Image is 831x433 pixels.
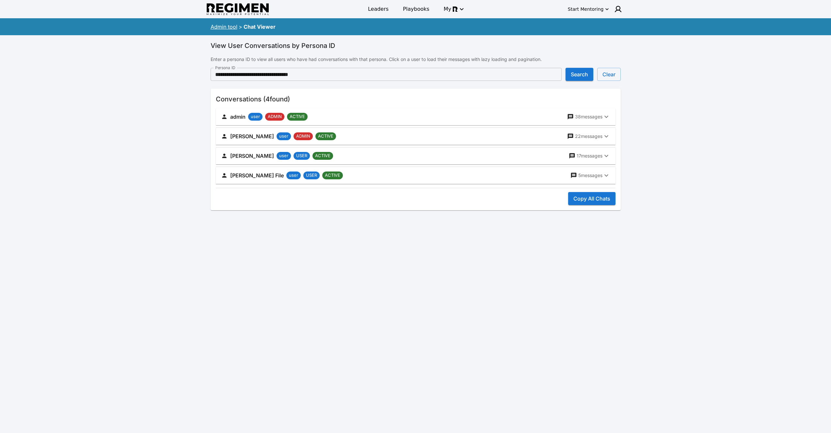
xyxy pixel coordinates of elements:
[440,3,467,15] button: My
[216,167,615,184] button: [PERSON_NAME] FileuserUSERACTIVE5messages
[575,113,602,120] p: 38 messages
[211,56,621,63] p: Enter a persona ID to view all users who have had conversations with that persona. Click on a use...
[230,151,274,160] h6: [PERSON_NAME]
[216,94,615,104] h6: Conversations ( 4 found)
[277,153,291,159] span: user
[568,192,615,205] button: Copy All Chats
[277,133,291,140] span: user
[444,5,451,13] span: My
[368,5,389,13] span: Leaders
[216,108,615,125] button: adminuserADMINACTIVE38messages
[597,68,621,81] button: Clear
[244,23,276,31] div: Chat Viewer
[216,147,615,164] button: [PERSON_NAME]userUSERACTIVE17messages
[239,23,242,31] div: >
[578,172,602,179] p: 5 messages
[364,3,392,15] a: Leaders
[230,171,284,180] h6: [PERSON_NAME] File
[403,5,429,13] span: Playbooks
[216,128,615,145] button: [PERSON_NAME]userADMINACTIVE22messages
[315,133,336,140] span: ACTIVE
[294,133,313,140] span: ADMIN
[294,153,310,159] span: USER
[312,153,333,159] span: ACTIVE
[230,112,246,121] h6: admin
[568,6,604,12] div: Start Mentoring
[207,3,269,15] img: Regimen logo
[577,153,602,159] p: 17 messages
[248,113,263,120] span: user
[575,133,602,140] p: 22 messages
[215,65,235,70] label: Persona ID
[322,172,343,179] span: ACTIVE
[287,113,308,120] span: ACTIVE
[614,5,622,13] img: user icon
[211,23,237,30] a: Admin tool
[265,113,284,120] span: ADMIN
[399,3,433,15] a: Playbooks
[303,172,320,179] span: USER
[211,40,621,51] h6: View User Conversations by Persona ID
[566,68,593,81] button: Search
[230,132,274,141] h6: [PERSON_NAME]
[286,172,301,179] span: user
[567,4,610,14] button: Start Mentoring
